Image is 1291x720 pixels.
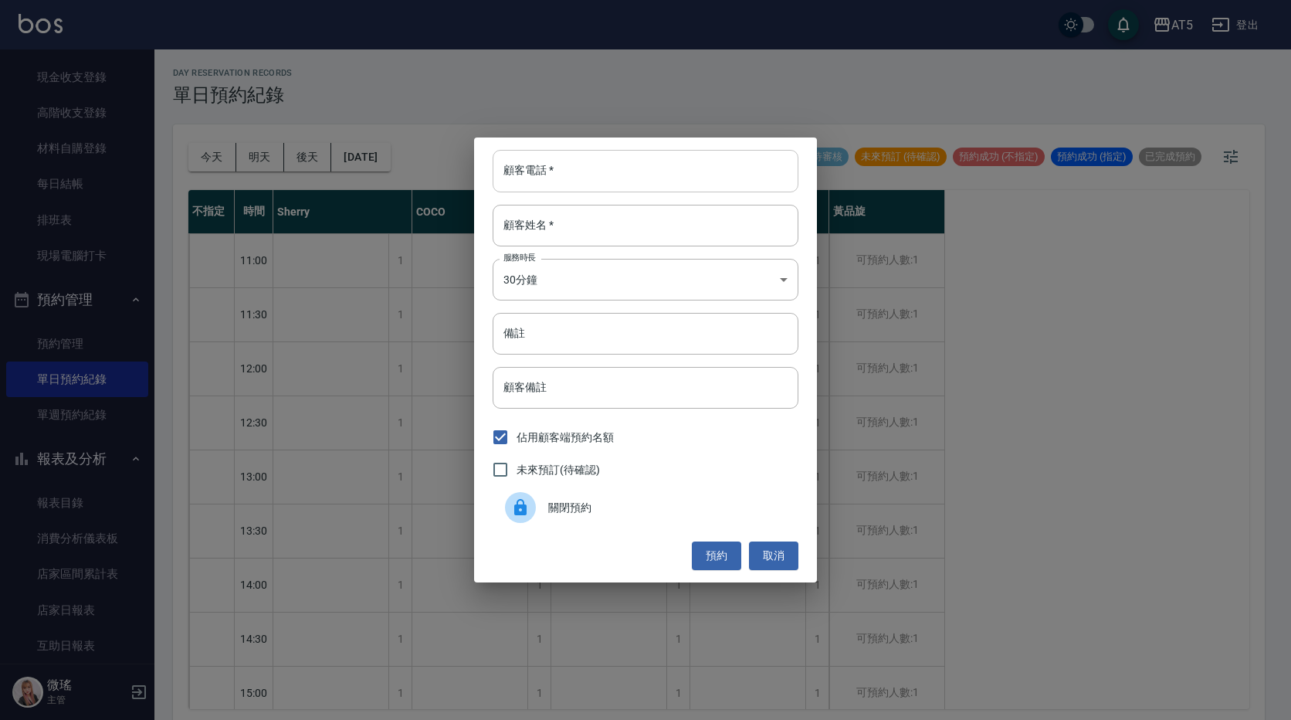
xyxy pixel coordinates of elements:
[548,500,786,516] span: 關閉預約
[749,542,798,570] button: 取消
[493,486,798,529] div: 關閉預約
[692,542,741,570] button: 預約
[503,252,536,263] label: 服務時長
[493,259,798,301] div: 30分鐘
[517,462,600,478] span: 未來預訂(待確認)
[517,430,614,446] span: 佔用顧客端預約名額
